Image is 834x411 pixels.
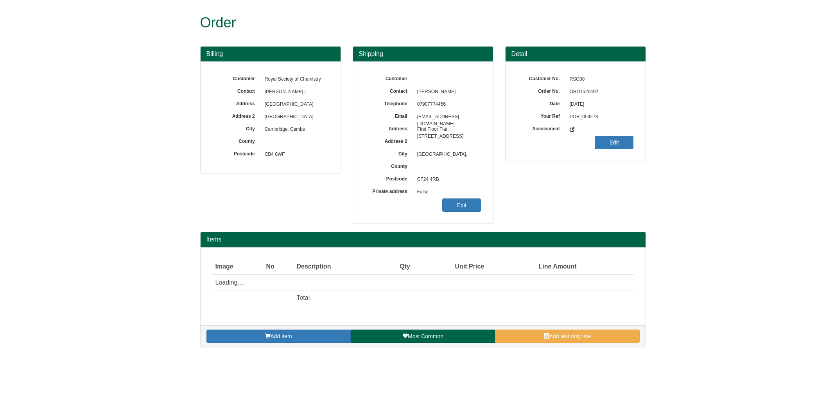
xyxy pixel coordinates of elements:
[517,111,566,120] label: Your Ref
[212,148,261,157] label: Postcode
[413,98,481,111] span: 07907774456
[566,73,634,86] span: RSC08
[408,333,443,339] span: Most Common
[413,173,481,186] span: CF24 4RB
[365,148,413,157] label: City
[212,86,261,95] label: Contact
[212,123,261,132] label: City
[261,111,329,123] span: [GEOGRAPHIC_DATA]
[263,259,294,275] th: No
[365,136,413,145] label: Address 2
[487,259,579,275] th: Line Amount
[413,86,481,98] span: [PERSON_NAME]
[517,98,566,107] label: Date
[365,98,413,107] label: Telephone
[442,198,481,212] a: Edit
[261,73,329,86] span: Royal Society of Chemistry
[206,50,335,58] h3: Billing
[517,123,566,132] label: Assessment
[517,73,566,82] label: Customer No.
[271,333,292,339] span: Add item
[365,186,413,195] label: Private address
[413,186,481,198] span: False
[200,15,617,31] h1: Order
[365,123,413,132] label: Address
[413,123,481,136] span: First Floor Flat, [STREET_ADDRESS]
[413,259,487,275] th: Unit Price
[365,111,413,120] label: Email
[212,73,261,82] label: Customer
[293,259,378,275] th: Description
[261,86,329,98] span: [PERSON_NAME] L
[212,275,634,290] td: Loading....
[212,136,261,145] label: County
[365,161,413,170] label: County
[595,136,633,149] a: Edit
[261,123,329,136] span: Cambridge, Cambs
[365,73,413,82] label: Customer
[206,236,640,243] h2: Items
[212,259,263,275] th: Image
[566,111,634,123] span: POR_054278
[511,50,640,58] h3: Detail
[359,50,487,58] h3: Shipping
[566,86,634,98] span: ORD1520492
[261,98,329,111] span: [GEOGRAPHIC_DATA]
[413,111,481,123] span: [EMAIL_ADDRESS][DOMAIN_NAME]
[517,86,566,95] label: Order No.
[566,98,634,111] span: [DATE]
[378,259,413,275] th: Qty
[413,148,481,161] span: [GEOGRAPHIC_DATA],
[365,173,413,182] label: Postcode
[549,333,591,339] span: Add text only line
[261,148,329,161] span: CB4 0WF
[365,86,413,95] label: Contact
[293,290,378,306] td: Total
[212,111,261,120] label: Address 2
[212,98,261,107] label: Address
